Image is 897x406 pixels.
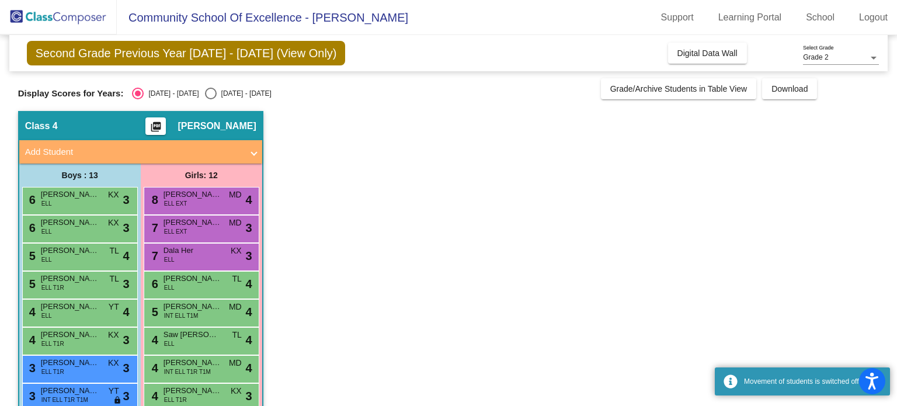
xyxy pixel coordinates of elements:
[26,193,36,206] span: 6
[19,140,262,164] mat-expansion-panel-header: Add Student
[668,43,747,64] button: Digital Data Wall
[601,78,757,99] button: Grade/Archive Students in Table View
[26,334,36,346] span: 4
[26,249,36,262] span: 5
[144,88,199,99] div: [DATE] - [DATE]
[41,367,64,376] span: ELL T1R
[109,385,119,397] span: YT
[232,273,241,285] span: TL
[677,48,738,58] span: Digital Data Wall
[164,189,222,200] span: [PERSON_NAME]
[41,227,52,236] span: ELL
[850,8,897,27] a: Logout
[41,217,99,228] span: [PERSON_NAME]
[41,199,52,208] span: ELL
[164,357,222,369] span: [PERSON_NAME]
[41,357,99,369] span: [PERSON_NAME]
[232,329,241,341] span: TL
[113,396,121,405] span: lock
[229,357,242,369] span: MD
[149,306,158,318] span: 5
[145,117,166,135] button: Print Students Details
[41,385,99,397] span: [PERSON_NAME]
[164,395,187,404] span: ELL T1R
[178,120,256,132] span: [PERSON_NAME]
[123,219,130,237] span: 3
[149,221,158,234] span: 7
[41,329,99,341] span: [PERSON_NAME]
[108,329,119,341] span: KX
[123,275,130,293] span: 3
[123,303,130,321] span: 4
[41,339,64,348] span: ELL T1R
[19,164,141,187] div: Boys : 13
[108,357,119,369] span: KX
[164,273,222,284] span: [PERSON_NAME]
[164,245,222,256] span: Dala Her
[132,88,271,99] mat-radio-group: Select an option
[18,88,124,99] span: Display Scores for Years:
[41,189,99,200] span: [PERSON_NAME]
[26,390,36,402] span: 3
[41,273,99,284] span: [PERSON_NAME]
[246,303,252,321] span: 4
[229,189,242,201] span: MD
[26,277,36,290] span: 5
[41,301,99,313] span: [PERSON_NAME]
[762,78,817,99] button: Download
[109,273,119,285] span: TL
[25,145,242,159] mat-panel-title: Add Student
[123,247,130,265] span: 4
[41,395,88,404] span: INT ELL T1R T1M
[246,387,252,405] span: 3
[229,217,242,229] span: MD
[164,385,222,397] span: [PERSON_NAME]
[709,8,791,27] a: Learning Portal
[246,275,252,293] span: 4
[41,311,52,320] span: ELL
[246,219,252,237] span: 3
[109,301,119,313] span: YT
[164,227,187,236] span: ELL EXT
[246,331,252,349] span: 4
[164,329,222,341] span: Saw [PERSON_NAME]
[797,8,844,27] a: School
[26,306,36,318] span: 4
[164,311,199,320] span: INT ELL T1M
[149,193,158,206] span: 8
[26,362,36,374] span: 3
[149,121,163,137] mat-icon: picture_as_pdf
[246,247,252,265] span: 3
[652,8,703,27] a: Support
[164,217,222,228] span: [PERSON_NAME]
[123,359,130,377] span: 3
[149,362,158,374] span: 4
[231,245,242,257] span: KX
[27,41,346,65] span: Second Grade Previous Year [DATE] - [DATE] (View Only)
[109,245,119,257] span: TL
[141,164,262,187] div: Girls: 12
[123,331,130,349] span: 3
[164,283,175,292] span: ELL
[123,191,130,209] span: 3
[149,249,158,262] span: 7
[229,301,242,313] span: MD
[26,221,36,234] span: 6
[149,390,158,402] span: 4
[246,191,252,209] span: 4
[117,8,408,27] span: Community School Of Excellence - [PERSON_NAME]
[246,359,252,377] span: 4
[164,301,222,313] span: [PERSON_NAME]
[803,53,828,61] span: Grade 2
[149,277,158,290] span: 6
[771,84,808,93] span: Download
[164,199,187,208] span: ELL EXT
[164,339,175,348] span: ELL
[231,385,242,397] span: KX
[41,245,99,256] span: [PERSON_NAME]
[217,88,272,99] div: [DATE] - [DATE]
[164,367,211,376] span: INT ELL T1R T1M
[108,217,119,229] span: KX
[744,376,881,387] div: Movement of students is switched off
[149,334,158,346] span: 4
